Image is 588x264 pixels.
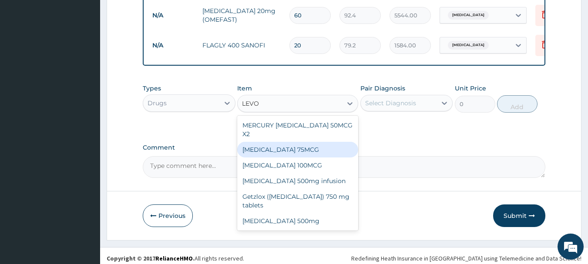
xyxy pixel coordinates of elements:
label: Types [143,85,161,92]
label: Comment [143,144,546,151]
div: Select Diagnosis [365,99,416,107]
span: We're online! [50,77,120,165]
div: Chat with us now [45,49,146,60]
button: Add [497,95,538,113]
div: [MEDICAL_DATA] 100MCG [237,157,358,173]
div: [MEDICAL_DATA] 75MCG [237,142,358,157]
label: Pair Diagnosis [360,84,405,93]
td: [MEDICAL_DATA] 20mg (OMEFAST) [198,2,285,28]
div: MERCURY [MEDICAL_DATA] 50MCG X2 [237,117,358,142]
span: [MEDICAL_DATA] [448,41,489,50]
label: Item [237,84,252,93]
button: Previous [143,204,193,227]
div: [MEDICAL_DATA] 500mg [237,213,358,229]
label: Unit Price [455,84,486,93]
span: [MEDICAL_DATA] [448,11,489,20]
div: Redefining Heath Insurance in [GEOGRAPHIC_DATA] using Telemedicine and Data Science! [351,254,581,263]
td: N/A [148,7,198,23]
a: RelianceHMO [155,254,193,262]
img: d_794563401_company_1708531726252_794563401 [16,43,35,65]
textarea: Type your message and hit 'Enter' [4,174,166,204]
div: [MEDICAL_DATA] 500mg infusion [237,173,358,189]
div: Drugs [148,99,167,107]
td: N/A [148,37,198,53]
button: Submit [493,204,545,227]
div: Minimize live chat window [143,4,164,25]
strong: Copyright © 2017 . [107,254,195,262]
td: FLAGLY 400 SANOFI [198,37,285,54]
div: Getzlox ([MEDICAL_DATA]) 750 mg tablets [237,189,358,213]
